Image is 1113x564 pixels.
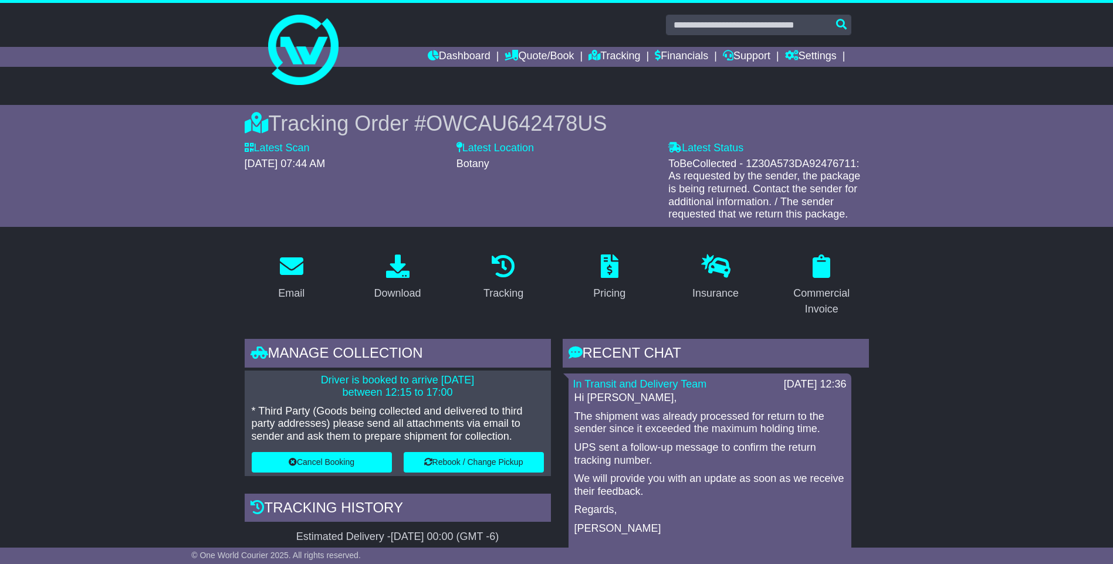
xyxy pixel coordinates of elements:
div: Estimated Delivery - [245,531,551,543]
a: Tracking [476,250,531,305]
div: [DATE] 12:36 [784,378,847,391]
p: [PERSON_NAME] [574,522,845,535]
div: Tracking history [245,494,551,525]
p: UPS sent a follow-up message to confirm the return tracking number. [574,441,845,467]
div: Manage collection [245,339,551,371]
button: Rebook / Change Pickup [404,452,544,473]
div: Commercial Invoice [782,286,861,317]
a: Financials [655,47,708,67]
a: Pricing [586,250,633,305]
p: Regards, [574,504,845,517]
div: Pricing [593,286,625,301]
a: Email [270,250,312,305]
a: Dashboard [428,47,490,67]
a: Insurance [685,250,746,305]
div: RECENT CHAT [563,339,869,371]
div: Download [374,286,421,301]
a: In Transit and Delivery Team [573,378,707,390]
div: Tracking Order # [245,111,869,136]
p: We will provide you with an update as soon as we receive their feedback. [574,473,845,498]
p: Driver is booked to arrive [DATE] between 12:15 to 17:00 [252,374,544,399]
button: Cancel Booking [252,452,392,473]
div: Insurance [692,286,739,301]
a: Settings [785,47,837,67]
a: Quote/Book [505,47,574,67]
span: OWCAU642478US [426,111,607,135]
label: Latest Status [668,142,743,155]
p: The shipment was already processed for return to the sender since it exceeded the maximum holding... [574,410,845,436]
span: Botany [456,158,489,169]
p: * Third Party (Goods being collected and delivered to third party addresses) please send all atta... [252,405,544,443]
div: [DATE] 00:00 (GMT -6) [391,531,499,543]
span: [DATE] 07:44 AM [245,158,326,169]
a: Support [723,47,770,67]
a: Tracking [588,47,640,67]
span: ToBeCollected - 1Z30A573DA92476711: As requested by the sender, the package is being returned. Co... [668,158,860,220]
div: Tracking [483,286,523,301]
label: Latest Scan [245,142,310,155]
label: Latest Location [456,142,534,155]
a: Download [366,250,428,305]
div: Email [278,286,305,301]
span: © One World Courier 2025. All rights reserved. [191,551,361,560]
a: Commercial Invoice [774,250,869,321]
p: Hi [PERSON_NAME], [574,392,845,405]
